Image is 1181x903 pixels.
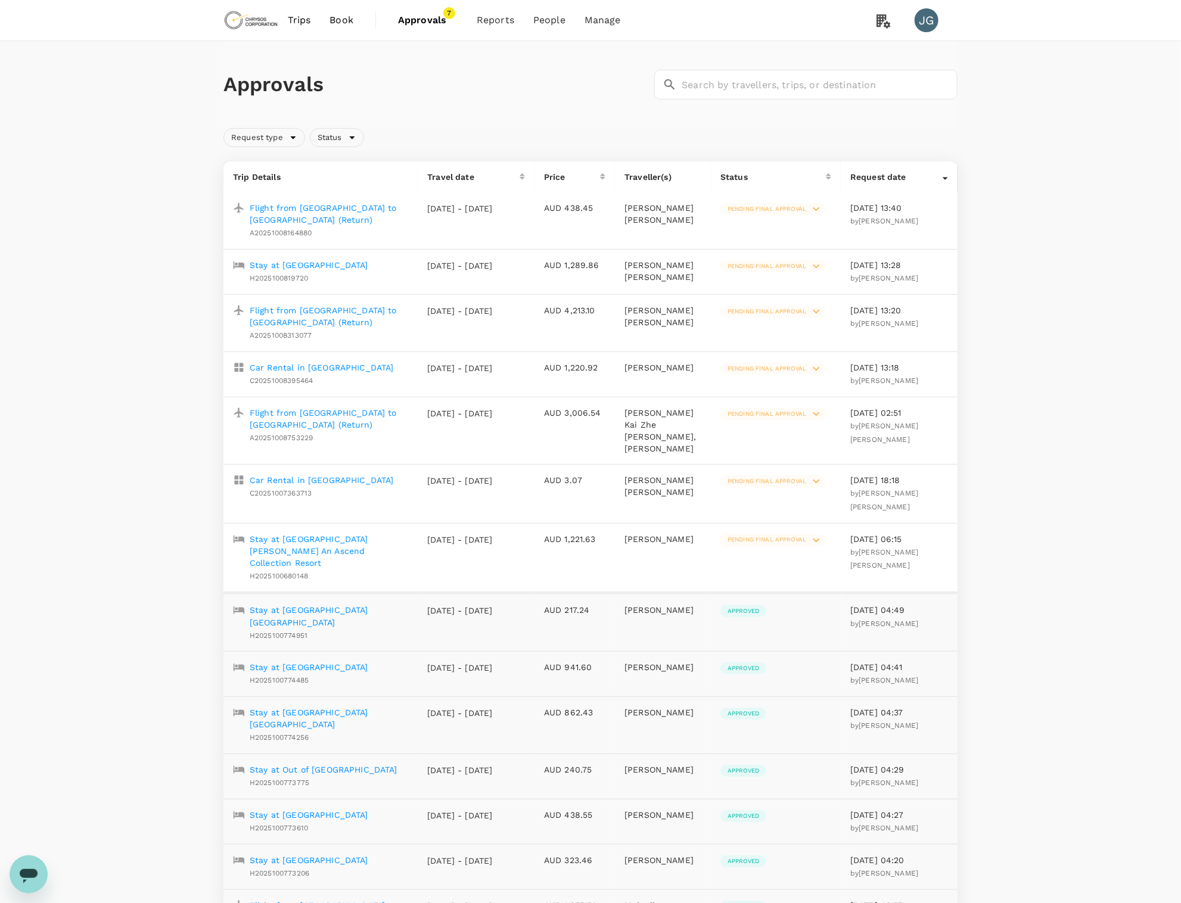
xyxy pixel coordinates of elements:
[310,132,349,144] span: Status
[624,171,701,183] p: Traveller(s)
[624,604,701,616] p: [PERSON_NAME]
[427,605,493,616] p: [DATE] - [DATE]
[850,304,948,316] p: [DATE] 13:20
[544,407,605,419] p: AUD 3,006.54
[544,661,605,673] p: AUD 941.60
[720,607,766,615] span: Approved
[544,259,605,271] p: AUD 1,289.86
[850,217,918,225] span: by
[250,854,368,866] p: Stay at [GEOGRAPHIC_DATA]
[850,489,918,511] span: by
[720,363,826,375] div: Pending final approval
[250,706,408,730] a: Stay at [GEOGRAPHIC_DATA] [GEOGRAPHIC_DATA]
[720,812,766,820] span: Approved
[850,706,948,718] p: [DATE] 04:37
[850,259,948,271] p: [DATE] 13:28
[850,548,918,570] span: [PERSON_NAME] [PERSON_NAME]
[720,408,826,420] div: Pending final approval
[233,171,408,183] p: Trip Details
[720,260,826,272] div: Pending final approval
[427,662,493,674] p: [DATE] - [DATE]
[250,604,408,628] a: Stay at [GEOGRAPHIC_DATA] [GEOGRAPHIC_DATA]
[250,474,394,486] a: Car Rental in [GEOGRAPHIC_DATA]
[859,676,918,684] span: [PERSON_NAME]
[544,809,605,821] p: AUD 438.55
[250,661,368,673] p: Stay at [GEOGRAPHIC_DATA]
[250,779,309,787] span: H2025100773775
[250,304,408,328] a: Flight from [GEOGRAPHIC_DATA] to [GEOGRAPHIC_DATA] (Return)
[624,809,701,821] p: [PERSON_NAME]
[850,489,918,511] span: [PERSON_NAME] [PERSON_NAME]
[850,809,948,821] p: [DATE] 04:27
[859,779,918,787] span: [PERSON_NAME]
[544,533,605,545] p: AUD 1,221.63
[250,202,408,226] p: Flight from [GEOGRAPHIC_DATA] to [GEOGRAPHIC_DATA] (Return)
[544,362,605,373] p: AUD 1,220.92
[250,362,394,373] a: Car Rental in [GEOGRAPHIC_DATA]
[250,869,309,877] span: H2025100773206
[624,854,701,866] p: [PERSON_NAME]
[624,304,701,328] p: [PERSON_NAME] [PERSON_NAME]
[223,72,649,97] h1: Approvals
[223,128,305,147] div: Request type
[720,475,826,487] div: Pending final approval
[850,533,948,545] p: [DATE] 06:15
[585,13,621,27] span: Manage
[250,489,312,497] span: C20251007363713
[624,362,701,373] p: [PERSON_NAME]
[544,854,605,866] p: AUD 323.46
[427,362,493,374] p: [DATE] - [DATE]
[850,171,943,183] div: Request date
[250,733,309,742] span: H2025100774256
[224,132,290,144] span: Request type
[720,664,766,672] span: Approved
[398,13,458,27] span: Approvals
[250,533,408,569] p: Stay at [GEOGRAPHIC_DATA][PERSON_NAME] An Ascend Collection Resort
[250,631,307,640] span: H2025100774951
[310,128,364,147] div: Status
[850,319,918,328] span: by
[850,721,918,730] span: by
[443,7,455,19] span: 7
[850,854,948,866] p: [DATE] 04:20
[250,376,313,385] span: C20251008395464
[250,809,368,821] a: Stay at [GEOGRAPHIC_DATA]
[427,534,493,546] p: [DATE] - [DATE]
[427,407,493,419] p: [DATE] - [DATE]
[544,706,605,718] p: AUD 862.43
[859,217,918,225] span: [PERSON_NAME]
[250,764,397,776] a: Stay at Out of [GEOGRAPHIC_DATA]
[850,824,918,832] span: by
[859,824,918,832] span: [PERSON_NAME]
[223,7,278,33] img: Chrysos Corporation
[850,779,918,787] span: by
[850,202,948,214] p: [DATE] 13:40
[859,319,918,328] span: [PERSON_NAME]
[720,203,826,215] div: Pending final approval
[850,619,918,628] span: by
[850,407,948,419] p: [DATE] 02:51
[533,13,565,27] span: People
[850,422,918,444] span: by
[250,229,312,237] span: A20251008164880
[250,407,408,431] a: Flight from [GEOGRAPHIC_DATA] to [GEOGRAPHIC_DATA] (Return)
[624,764,701,776] p: [PERSON_NAME]
[720,535,813,544] span: Pending final approval
[427,855,493,867] p: [DATE] - [DATE]
[850,869,918,877] span: by
[250,676,309,684] span: H2025100774485
[859,869,918,877] span: [PERSON_NAME]
[682,70,958,99] input: Search by travellers, trips, or destination
[624,202,701,226] p: [PERSON_NAME] [PERSON_NAME]
[720,410,813,418] span: Pending final approval
[544,474,605,486] p: AUD 3.07
[850,764,948,776] p: [DATE] 04:29
[624,706,701,718] p: [PERSON_NAME]
[427,707,493,719] p: [DATE] - [DATE]
[720,306,826,317] div: Pending final approval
